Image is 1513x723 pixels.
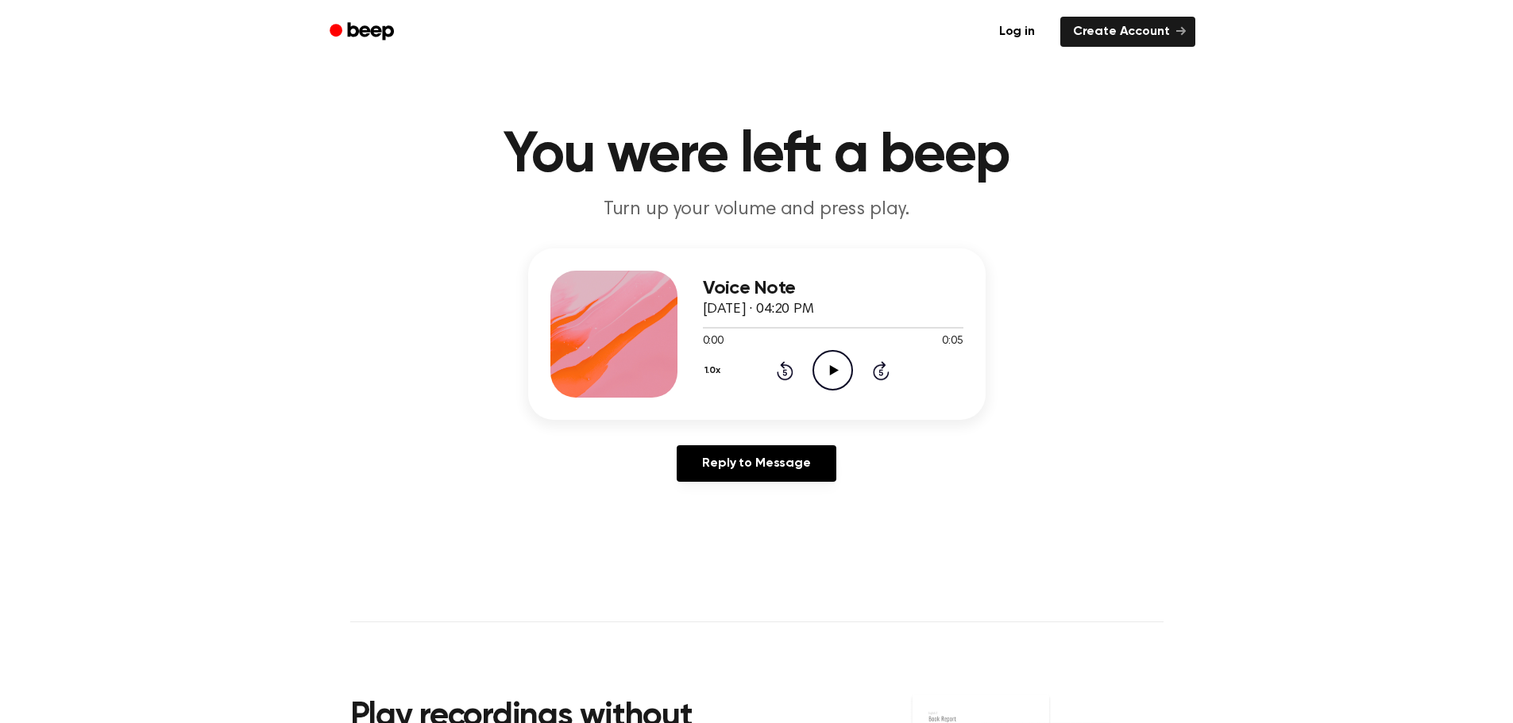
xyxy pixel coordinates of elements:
button: 1.0x [703,357,727,384]
h1: You were left a beep [350,127,1164,184]
a: Log in [983,13,1051,50]
span: 0:05 [942,333,963,350]
a: Beep [318,17,408,48]
h3: Voice Note [703,278,963,299]
a: Reply to Message [677,445,836,482]
a: Create Account [1060,17,1195,47]
p: Turn up your volume and press play. [452,197,1062,223]
span: [DATE] · 04:20 PM [703,302,814,317]
span: 0:00 [703,333,724,350]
